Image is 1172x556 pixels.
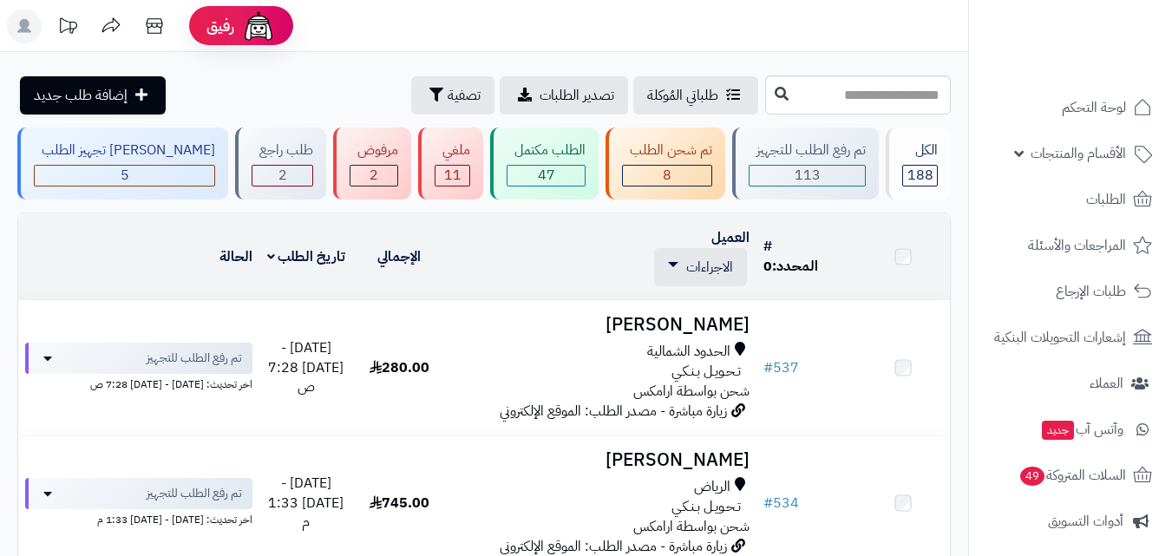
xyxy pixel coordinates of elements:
[46,9,89,48] a: تحديثات المنصة
[979,271,1162,312] a: طلبات الإرجاع
[994,325,1126,350] span: إشعارات التحويلات البنكية
[448,85,481,106] span: تصفية
[500,401,727,422] span: زيارة مباشرة - مصدر الطلب: الموقع الإلكتروني
[435,166,469,186] div: 11
[749,141,866,160] div: تم رفع الطلب للتجهيز
[979,87,1162,128] a: لوحة التحكم
[25,374,252,392] div: اخر تحديث: [DATE] - [DATE] 7:28 ص
[979,500,1162,542] a: أدوات التسويق
[763,236,772,257] a: #
[1042,421,1074,440] span: جديد
[34,141,215,160] div: [PERSON_NAME] تجهيز الطلب
[252,166,312,186] div: 2
[370,165,378,186] span: 2
[1028,233,1126,258] span: المراجعات والأسئلة
[668,257,733,278] a: الاجراءات
[411,76,494,114] button: تصفية
[507,166,585,186] div: 47
[633,381,750,402] span: شحن بواسطة ارامكس
[507,141,586,160] div: الطلب مكتمل
[350,166,397,186] div: 2
[25,509,252,527] div: اخر تحديث: [DATE] - [DATE] 1:33 م
[453,450,750,470] h3: [PERSON_NAME]
[633,516,750,537] span: شحن بواسطة ارامكس
[350,141,398,160] div: مرفوض
[444,165,462,186] span: 11
[252,141,313,160] div: طلب راجع
[979,409,1162,450] a: وآتس آبجديد
[415,128,487,200] a: ملغي 11
[882,128,954,200] a: الكل188
[1020,467,1044,486] span: 49
[602,128,729,200] a: تم شحن الطلب 8
[671,497,741,517] span: تـحـويـل بـنـكـي
[206,16,234,36] span: رفيق
[979,455,1162,496] a: السلات المتروكة49
[1048,509,1123,533] span: أدوات التسويق
[902,141,938,160] div: الكل
[487,128,602,200] a: الطلب مكتمل 47
[241,9,276,43] img: ai-face.png
[1054,49,1156,85] img: logo-2.png
[1018,463,1126,487] span: السلات المتروكة
[278,165,287,186] span: 2
[20,76,166,114] a: إضافة طلب جديد
[330,128,415,200] a: مرفوض 2
[500,76,628,114] a: تصدير الطلبات
[622,141,712,160] div: تم شحن الطلب
[633,76,758,114] a: طلباتي المُوكلة
[453,315,750,335] h3: [PERSON_NAME]
[694,477,730,497] span: الرياض
[1090,371,1123,396] span: العملاء
[14,128,232,200] a: [PERSON_NAME] تجهيز الطلب 5
[1062,95,1126,120] span: لوحة التحكم
[750,166,865,186] div: 113
[147,350,242,367] span: تم رفع الطلب للتجهيز
[979,317,1162,358] a: إشعارات التحويلات البنكية
[979,179,1162,220] a: الطلبات
[623,166,711,186] div: 8
[538,165,555,186] span: 47
[711,227,750,248] a: العميل
[34,85,128,106] span: إضافة طلب جديد
[763,256,772,277] span: 0
[1086,187,1126,212] span: الطلبات
[232,128,330,200] a: طلب راجع 2
[763,357,773,378] span: #
[267,246,346,267] a: تاريخ الطلب
[763,493,799,513] a: #534
[763,493,773,513] span: #
[1056,279,1126,304] span: طلبات الإرجاع
[35,166,214,186] div: 5
[647,342,730,362] span: الحدود الشمالية
[979,225,1162,266] a: المراجعات والأسئلة
[540,85,614,106] span: تصدير الطلبات
[121,165,129,186] span: 5
[647,85,718,106] span: طلباتي المُوكلة
[763,257,850,277] div: المحدد:
[377,246,421,267] a: الإجمالي
[1031,141,1126,166] span: الأقسام والمنتجات
[763,357,799,378] a: #537
[663,165,671,186] span: 8
[907,165,933,186] span: 188
[729,128,882,200] a: تم رفع الطلب للتجهيز 113
[219,246,252,267] a: الحالة
[795,165,821,186] span: 113
[686,257,733,278] span: الاجراءات
[268,473,344,533] span: [DATE] - [DATE] 1:33 م
[370,493,429,513] span: 745.00
[979,363,1162,404] a: العملاء
[370,357,429,378] span: 280.00
[268,337,344,398] span: [DATE] - [DATE] 7:28 ص
[1040,417,1123,442] span: وآتس آب
[671,362,741,382] span: تـحـويـل بـنـكـي
[435,141,470,160] div: ملغي
[147,485,242,502] span: تم رفع الطلب للتجهيز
